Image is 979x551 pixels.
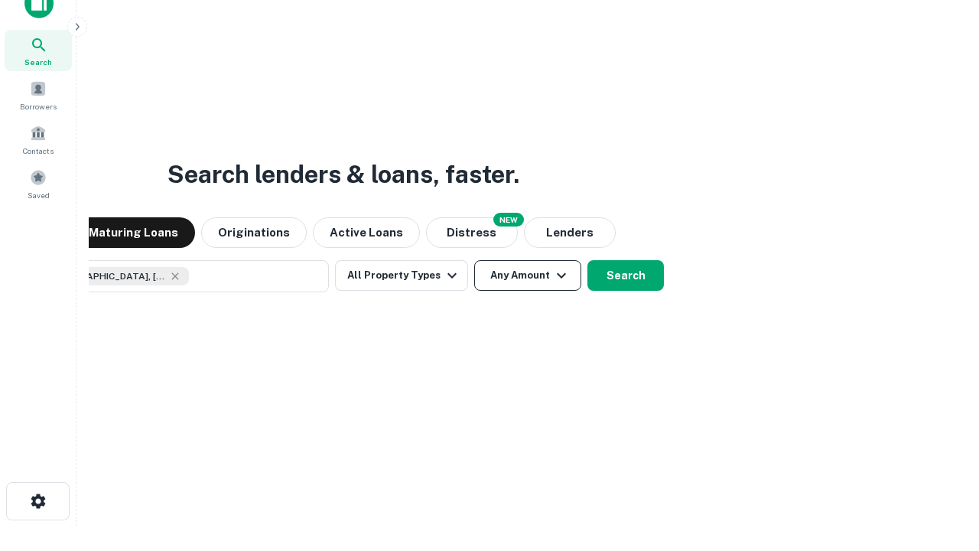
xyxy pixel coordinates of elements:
button: Search [587,260,664,291]
a: Borrowers [5,74,72,116]
span: Search [24,56,52,68]
div: NEW [493,213,524,227]
a: Saved [5,163,72,204]
a: Search [5,30,72,71]
h3: Search lenders & loans, faster. [168,156,519,193]
button: All Property Types [335,260,468,291]
span: Contacts [23,145,54,157]
span: Borrowers [20,100,57,112]
button: Lenders [524,217,616,248]
span: [GEOGRAPHIC_DATA], [GEOGRAPHIC_DATA], [GEOGRAPHIC_DATA] [51,269,166,283]
button: Maturing Loans [72,217,195,248]
a: Contacts [5,119,72,160]
button: Search distressed loans with lien and other non-mortgage details. [426,217,518,248]
button: Any Amount [474,260,581,291]
button: Originations [201,217,307,248]
span: Saved [28,189,50,201]
button: [GEOGRAPHIC_DATA], [GEOGRAPHIC_DATA], [GEOGRAPHIC_DATA] [23,260,329,292]
iframe: Chat Widget [903,429,979,502]
button: Active Loans [313,217,420,248]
